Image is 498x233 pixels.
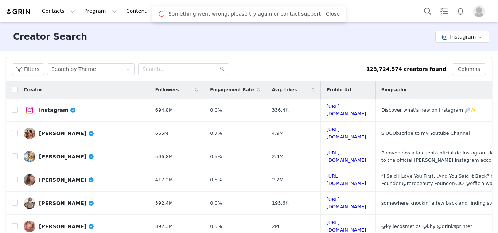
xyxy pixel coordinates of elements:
span: 2.4M [272,153,284,160]
span: 4.9M [272,130,284,137]
span: 392.3M [155,223,173,230]
button: Instagram [435,31,489,43]
span: 2M [272,223,279,230]
button: Notifications [452,3,468,19]
div: [PERSON_NAME] [39,200,94,206]
button: Program [80,3,121,19]
span: Engagement Rate [210,87,254,93]
a: Close [326,11,340,17]
span: 2.2M [272,176,284,184]
a: [URL][DOMAIN_NAME] [327,150,366,163]
a: [URL][DOMAIN_NAME] [327,104,366,116]
button: Reporting [162,3,207,19]
a: Tasks [436,3,452,19]
span: Avg. Likes [272,87,297,93]
div: [PERSON_NAME] [39,224,94,229]
span: Followers [155,87,179,93]
img: v2 [24,174,35,186]
button: Content [122,3,162,19]
a: [PERSON_NAME] [24,151,144,162]
input: Search... [138,63,229,75]
h3: Creator Search [13,30,87,43]
button: Filters [12,63,44,75]
a: [PERSON_NAME] [24,197,144,209]
span: Biography [381,87,406,93]
img: v2 [24,151,35,162]
a: [URL][DOMAIN_NAME] [327,197,366,209]
div: [PERSON_NAME] [39,177,94,183]
img: v2 [24,197,35,209]
div: Instagram [39,107,76,113]
img: v2 [24,104,35,116]
span: 0.0% [210,107,222,114]
span: 392.4M [155,200,173,207]
a: Community [207,3,249,19]
span: SIUUUbscribe to my Youtube Channel! [381,130,472,136]
div: Search by Theme [51,64,96,75]
span: 694.8M [155,107,173,114]
span: 0.0% [210,200,222,207]
span: 417.2M [155,176,173,184]
span: 336.4K [272,107,289,114]
a: [PERSON_NAME] [24,221,144,232]
div: 123,724,574 creators found [366,65,446,73]
div: [PERSON_NAME] [39,130,94,136]
a: [URL][DOMAIN_NAME] [327,173,366,186]
a: [PERSON_NAME] [24,174,144,186]
img: placeholder-profile.jpg [473,5,485,17]
span: 506.8M [155,153,173,160]
img: v2 [24,221,35,232]
a: [PERSON_NAME] [24,128,144,139]
span: Something went wrong, please try again or contact support [168,10,321,18]
span: Profile Url [327,87,351,93]
button: Search [420,3,436,19]
button: Columns [452,63,486,75]
span: 0.7% [210,130,222,137]
a: [URL][DOMAIN_NAME] [327,127,366,140]
button: Profile [469,5,492,17]
div: [PERSON_NAME] [39,154,94,160]
img: v2 [24,128,35,139]
span: 665M [155,130,168,137]
span: 0.5% [210,176,222,184]
button: Contacts [38,3,79,19]
i: icon: down [126,67,130,72]
a: Instagram [24,104,144,116]
span: 0.5% [210,223,222,230]
span: Creator [24,87,42,93]
a: [URL][DOMAIN_NAME] [327,220,366,233]
img: grin logo [6,8,31,15]
span: 193.6K [272,200,289,207]
span: 0.5% [210,153,222,160]
i: icon: search [220,67,225,72]
span: Discover what's new on Instagram 🔎✨ [381,107,476,113]
span: @kyliecosmetics @khy @drinksprinter [381,224,472,229]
